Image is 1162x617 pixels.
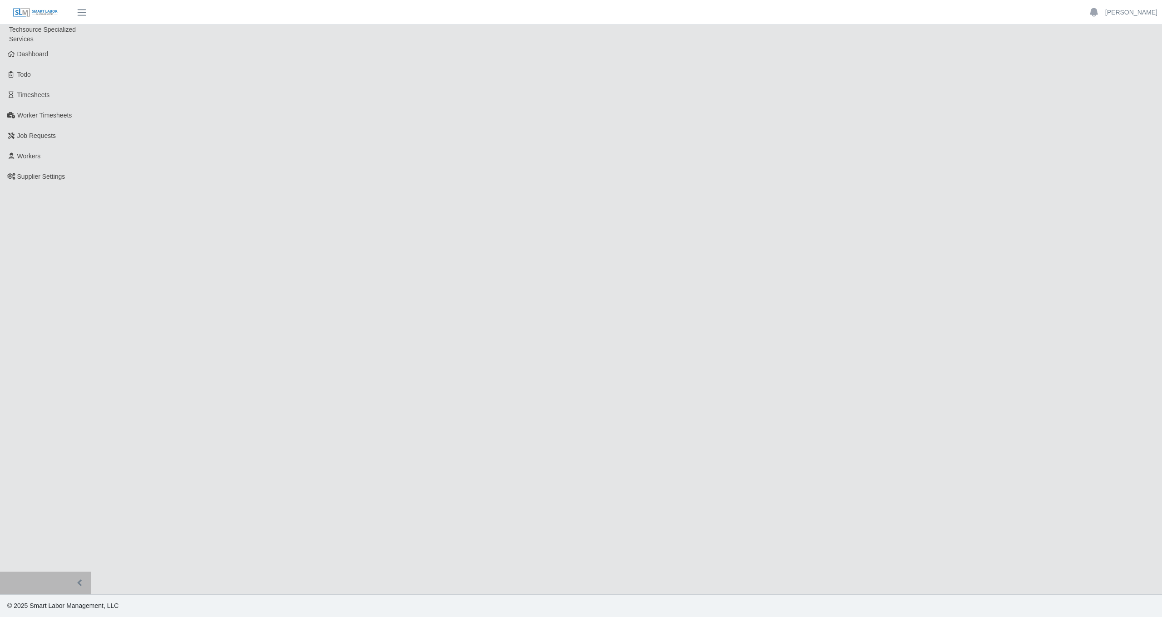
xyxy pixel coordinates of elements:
span: Workers [17,152,41,160]
span: Timesheets [17,91,50,98]
span: Supplier Settings [17,173,65,180]
span: Todo [17,71,31,78]
img: SLM Logo [13,8,58,18]
span: © 2025 Smart Labor Management, LLC [7,602,118,609]
span: Techsource Specialized Services [9,26,76,43]
span: Job Requests [17,132,56,139]
span: Dashboard [17,50,49,58]
span: Worker Timesheets [17,112,72,119]
a: [PERSON_NAME] [1105,8,1157,17]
